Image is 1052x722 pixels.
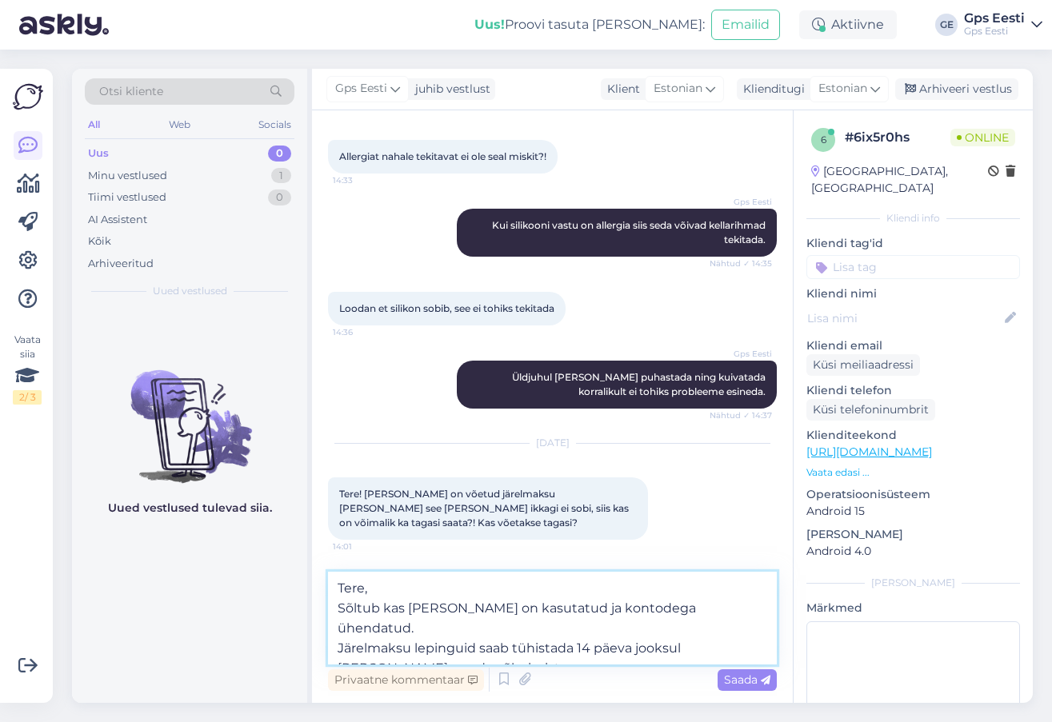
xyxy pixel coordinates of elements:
[512,371,768,397] span: Üldjuhul [PERSON_NAME] puhastada ning kuivatada korralikult ei tohiks probleeme esineda.
[72,341,307,485] img: No chats
[806,486,1020,503] p: Operatsioonisüsteem
[328,669,484,691] div: Privaatne kommentaar
[333,174,393,186] span: 14:33
[601,81,640,98] div: Klient
[88,212,147,228] div: AI Assistent
[821,134,826,146] span: 6
[409,81,490,98] div: juhib vestlust
[935,14,958,36] div: GE
[964,12,1025,25] div: Gps Eesti
[964,25,1025,38] div: Gps Eesti
[806,503,1020,520] p: Android 15
[108,500,272,517] p: Uued vestlused tulevad siia.
[806,354,920,376] div: Küsi meiliaadressi
[806,255,1020,279] input: Lisa tag
[88,189,166,205] div: Tiimi vestlused
[799,10,897,39] div: Aktiivne
[13,333,42,405] div: Vaata siia
[85,114,103,135] div: All
[806,382,1020,399] p: Kliendi telefon
[806,526,1020,543] p: [PERSON_NAME]
[88,168,167,184] div: Minu vestlused
[13,390,42,405] div: 2 / 3
[806,543,1020,560] p: Android 4.0
[806,465,1020,480] p: Vaata edasi ...
[333,541,393,552] span: 14:01
[335,80,387,98] span: Gps Eesti
[710,257,772,269] span: Nähtud ✓ 14:35
[339,488,631,529] span: Tere! [PERSON_NAME] on võetud järelmaksu [PERSON_NAME] see [PERSON_NAME] ikkagi ei sobi, siis kas...
[806,427,1020,444] p: Klienditeekond
[99,83,163,100] span: Otsi kliente
[88,233,111,249] div: Kõik
[811,163,988,197] div: [GEOGRAPHIC_DATA], [GEOGRAPHIC_DATA]
[724,672,770,687] span: Saada
[895,78,1018,100] div: Arhiveeri vestlus
[806,285,1020,302] p: Kliendi nimi
[737,81,805,98] div: Klienditugi
[88,146,109,162] div: Uus
[712,196,772,208] span: Gps Eesti
[845,128,950,147] div: # 6ix5r0hs
[807,309,1002,327] input: Lisa nimi
[806,576,1020,590] div: [PERSON_NAME]
[818,80,867,98] span: Estonian
[806,445,932,459] a: [URL][DOMAIN_NAME]
[950,129,1015,146] span: Online
[255,114,294,135] div: Socials
[271,168,291,184] div: 1
[339,302,554,314] span: Loodan et silikon sobib, see ei tohiks tekitada
[328,436,777,450] div: [DATE]
[806,600,1020,616] p: Märkmed
[964,12,1042,38] a: Gps EestiGps Eesti
[806,337,1020,354] p: Kliendi email
[268,189,291,205] div: 0
[806,235,1020,252] p: Kliendi tag'id
[328,572,777,664] textarea: Tere, Sõltub kas [PERSON_NAME] on kasutatud ja kontodega ühendatud. Järelmaksu lepinguid saab tüh...
[13,82,43,112] img: Askly Logo
[474,17,505,32] b: Uus!
[166,114,194,135] div: Web
[88,256,154,272] div: Arhiveeritud
[710,409,772,421] span: Nähtud ✓ 14:37
[153,284,227,298] span: Uued vestlused
[474,15,705,34] div: Proovi tasuta [PERSON_NAME]:
[806,211,1020,225] div: Kliendi info
[339,150,546,162] span: Allergiat nahale tekitavat ei ole seal miskit?!
[492,219,768,245] span: Kui silikooni vastu on allergia siis seda võivad kellarihmad tekitada.
[333,326,393,338] span: 14:36
[806,399,935,421] div: Küsi telefoninumbrit
[654,80,702,98] span: Estonian
[268,146,291,162] div: 0
[712,348,772,360] span: Gps Eesti
[711,10,780,40] button: Emailid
